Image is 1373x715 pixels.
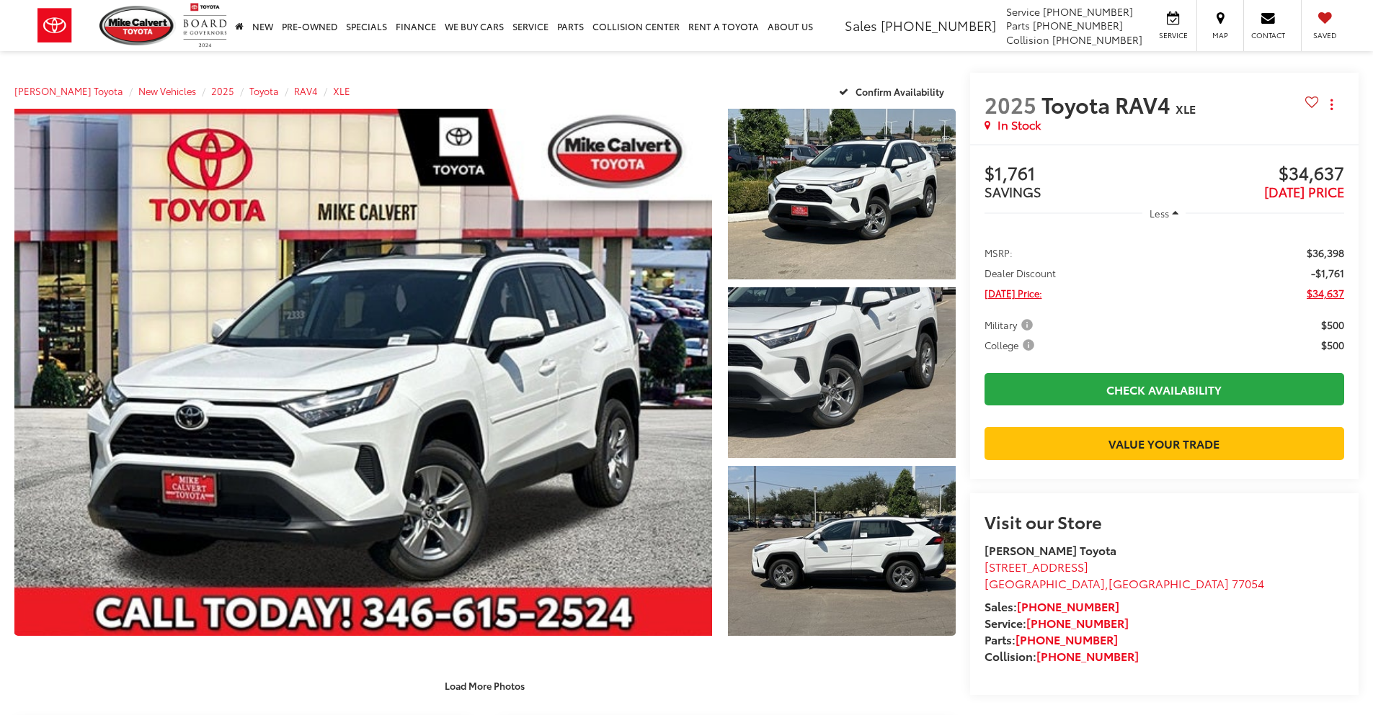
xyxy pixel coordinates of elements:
span: 77054 [1232,575,1264,591]
span: Sales [845,16,877,35]
strong: Service: [985,614,1129,631]
a: XLE [333,84,350,97]
button: Load More Photos [435,673,535,698]
a: [STREET_ADDRESS] [GEOGRAPHIC_DATA],[GEOGRAPHIC_DATA] 77054 [985,558,1264,591]
span: $1,761 [985,163,1165,185]
span: [PHONE_NUMBER] [1033,18,1123,32]
span: Contact [1251,30,1285,40]
a: [PHONE_NUMBER] [1036,647,1139,664]
a: Toyota [249,84,279,97]
span: [STREET_ADDRESS] [985,558,1088,575]
button: Actions [1319,91,1344,117]
a: New Vehicles [138,84,196,97]
span: [PHONE_NUMBER] [1052,32,1142,47]
span: Saved [1309,30,1341,40]
span: Parts [1006,18,1030,32]
span: XLE [1176,100,1196,117]
span: $500 [1321,338,1344,352]
a: Expand Photo 2 [728,287,956,458]
span: MSRP: [985,246,1013,260]
a: Value Your Trade [985,427,1344,459]
a: Check Availability [985,373,1344,405]
span: College [985,338,1037,352]
span: Collision [1006,32,1049,47]
a: Expand Photo 0 [14,109,712,636]
a: [PERSON_NAME] Toyota [14,84,123,97]
span: Service [1157,30,1189,40]
img: 2025 Toyota RAV4 XLE [725,285,957,459]
a: Expand Photo 3 [728,466,956,637]
span: $34,637 [1164,163,1344,185]
a: [PHONE_NUMBER] [1017,598,1119,614]
strong: Parts: [985,631,1118,647]
span: [PHONE_NUMBER] [881,16,996,35]
span: Toyota RAV4 [1041,89,1176,120]
span: Military [985,318,1036,332]
button: Military [985,318,1038,332]
a: 2025 [211,84,234,97]
a: [PHONE_NUMBER] [1016,631,1118,647]
button: Confirm Availability [831,78,956,104]
button: College [985,338,1039,352]
span: -$1,761 [1311,266,1344,280]
span: dropdown dots [1330,99,1333,110]
span: [DATE] PRICE [1264,182,1344,201]
span: Less [1150,207,1169,220]
span: [GEOGRAPHIC_DATA] [1108,575,1229,591]
span: Dealer Discount [985,266,1056,280]
span: [DATE] Price: [985,286,1042,300]
a: [PHONE_NUMBER] [1026,614,1129,631]
img: 2025 Toyota RAV4 XLE [7,106,719,639]
span: Map [1204,30,1236,40]
span: In Stock [997,117,1041,133]
img: 2025 Toyota RAV4 XLE [725,464,957,638]
a: Expand Photo 1 [728,109,956,279]
span: $36,398 [1307,246,1344,260]
span: SAVINGS [985,182,1041,201]
button: Less [1142,200,1186,226]
span: Confirm Availability [856,85,944,98]
strong: Collision: [985,647,1139,664]
strong: Sales: [985,598,1119,614]
h2: Visit our Store [985,512,1344,531]
a: RAV4 [294,84,318,97]
span: [PHONE_NUMBER] [1043,4,1133,19]
span: , [985,575,1264,591]
span: Service [1006,4,1040,19]
span: $34,637 [1307,286,1344,300]
strong: [PERSON_NAME] Toyota [985,541,1116,558]
img: Mike Calvert Toyota [99,6,176,45]
img: 2025 Toyota RAV4 XLE [725,107,957,281]
span: 2025 [985,89,1036,120]
span: $500 [1321,318,1344,332]
span: [GEOGRAPHIC_DATA] [985,575,1105,591]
